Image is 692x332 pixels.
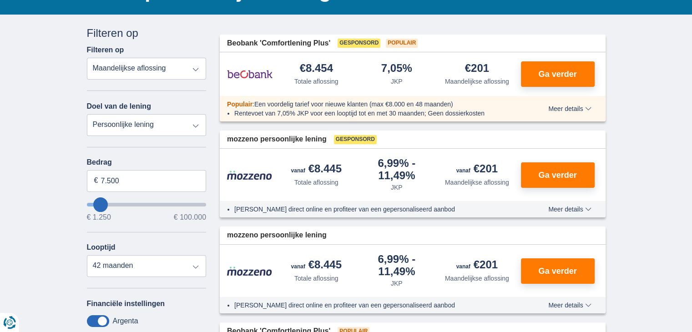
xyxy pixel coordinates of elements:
[456,163,498,176] div: €201
[294,77,338,86] div: Totale aflossing
[94,176,98,186] span: €
[381,63,412,75] div: 7,05%
[220,100,522,109] div: :
[360,254,434,277] div: 6,99%
[227,170,273,180] img: product.pl.alt Mozzeno
[113,317,138,325] label: Argenta
[234,109,515,118] li: Rentevoet van 7,05% JKP voor een looptijd tot en met 30 maanden; Geen dossierkosten
[87,300,165,308] label: Financiële instellingen
[227,230,327,241] span: mozzeno persoonlijke lening
[386,39,418,48] span: Populair
[360,158,434,181] div: 6,99%
[541,206,598,213] button: Meer details
[291,163,342,176] div: €8.445
[338,39,380,48] span: Gesponsord
[391,77,403,86] div: JKP
[548,206,591,212] span: Meer details
[334,135,377,144] span: Gesponsord
[87,243,116,252] label: Looptijd
[227,63,273,86] img: product.pl.alt Beobank
[521,162,595,188] button: Ga verder
[234,301,515,310] li: [PERSON_NAME] direct online en profiteer van een gepersonaliseerd aanbod
[391,279,403,288] div: JKP
[227,101,253,108] span: Populair
[391,183,403,192] div: JKP
[538,267,576,275] span: Ga verder
[227,266,273,276] img: product.pl.alt Mozzeno
[538,171,576,179] span: Ga verder
[300,63,333,75] div: €8.454
[227,38,330,49] span: Beobank 'Comfortlening Plus'
[445,77,509,86] div: Maandelijkse aflossing
[174,214,206,221] span: € 100.000
[445,274,509,283] div: Maandelijkse aflossing
[291,259,342,272] div: €8.445
[87,102,151,111] label: Doel van de lening
[234,205,515,214] li: [PERSON_NAME] direct online en profiteer van een gepersonaliseerd aanbod
[227,134,327,145] span: mozzeno persoonlijke lening
[87,214,111,221] span: € 1.250
[548,302,591,308] span: Meer details
[456,259,498,272] div: €201
[445,178,509,187] div: Maandelijkse aflossing
[294,274,338,283] div: Totale aflossing
[87,203,207,206] input: wantToBorrow
[87,46,124,54] label: Filteren op
[548,106,591,112] span: Meer details
[465,63,489,75] div: €201
[541,105,598,112] button: Meer details
[294,178,338,187] div: Totale aflossing
[521,61,595,87] button: Ga verder
[538,70,576,78] span: Ga verder
[254,101,453,108] span: Een voordelig tarief voor nieuwe klanten (max €8.000 en 48 maanden)
[87,158,207,166] label: Bedrag
[521,258,595,284] button: Ga verder
[87,25,207,41] div: Filteren op
[541,302,598,309] button: Meer details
